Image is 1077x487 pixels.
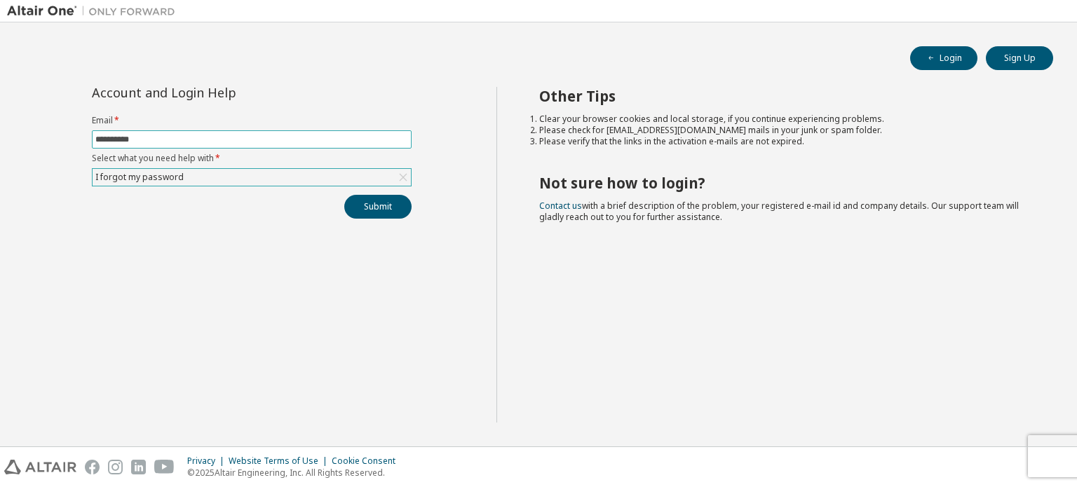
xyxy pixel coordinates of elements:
[85,460,100,474] img: facebook.svg
[7,4,182,18] img: Altair One
[539,200,582,212] a: Contact us
[93,170,186,185] div: I forgot my password
[92,153,412,164] label: Select what you need help with
[92,87,348,98] div: Account and Login Help
[344,195,412,219] button: Submit
[539,114,1029,125] li: Clear your browser cookies and local storage, if you continue experiencing problems.
[539,174,1029,192] h2: Not sure how to login?
[131,460,146,474] img: linkedin.svg
[108,460,123,474] img: instagram.svg
[92,115,412,126] label: Email
[539,136,1029,147] li: Please verify that the links in the activation e-mails are not expired.
[910,46,977,70] button: Login
[539,125,1029,136] li: Please check for [EMAIL_ADDRESS][DOMAIN_NAME] mails in your junk or spam folder.
[539,87,1029,105] h2: Other Tips
[4,460,76,474] img: altair_logo.svg
[229,455,332,467] div: Website Terms of Use
[187,455,229,467] div: Privacy
[187,467,404,479] p: © 2025 Altair Engineering, Inc. All Rights Reserved.
[93,169,411,186] div: I forgot my password
[986,46,1053,70] button: Sign Up
[332,455,404,467] div: Cookie Consent
[539,200,1019,223] span: with a brief description of the problem, your registered e-mail id and company details. Our suppo...
[154,460,175,474] img: youtube.svg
